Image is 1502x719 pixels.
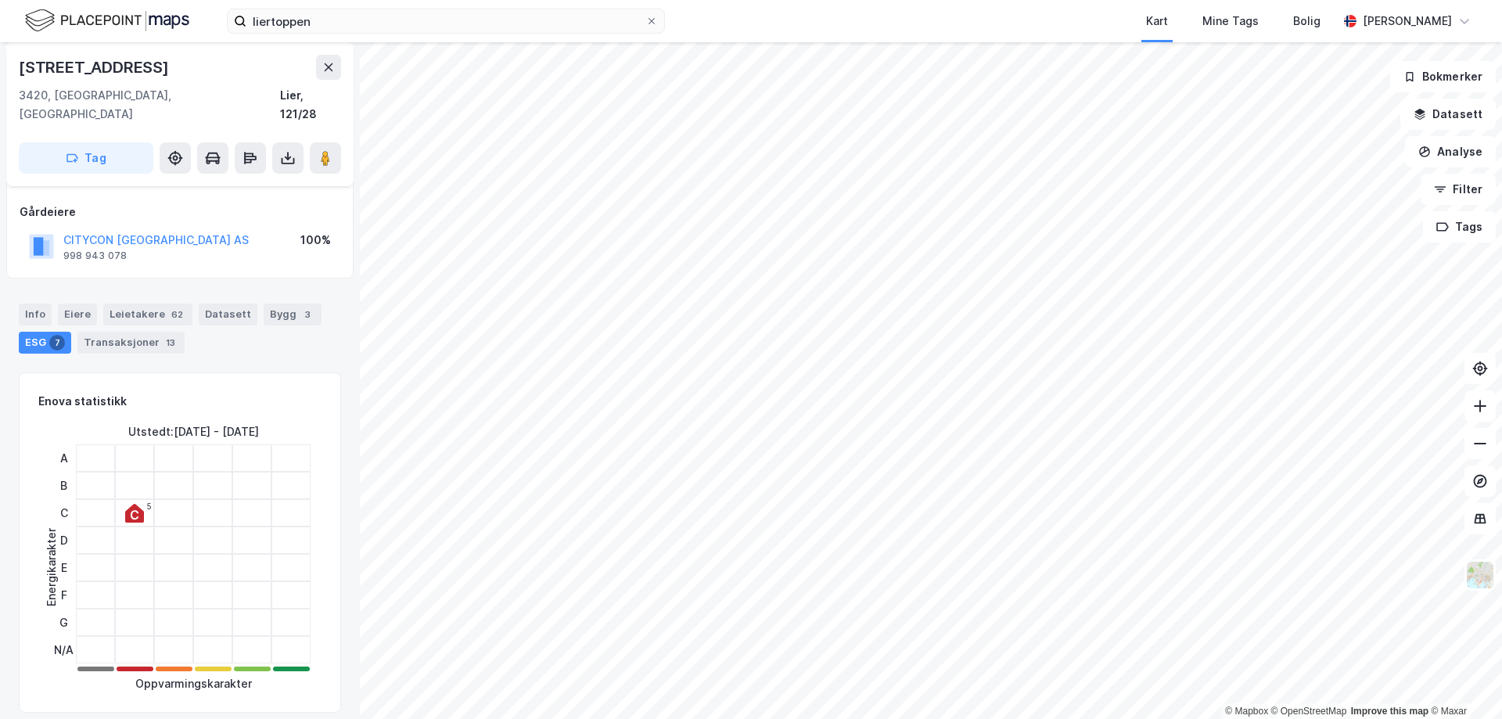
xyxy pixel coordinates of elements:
div: Gårdeiere [20,203,340,221]
div: N/A [54,636,74,663]
div: C [54,499,74,527]
div: 3420, [GEOGRAPHIC_DATA], [GEOGRAPHIC_DATA] [19,86,280,124]
button: Datasett [1400,99,1496,130]
div: Lier, 121/28 [280,86,341,124]
div: Kart [1146,12,1168,31]
div: Bolig [1293,12,1321,31]
div: G [54,609,74,636]
button: Analyse [1405,136,1496,167]
button: Filter [1421,174,1496,205]
button: Tag [19,142,153,174]
div: 13 [163,335,178,351]
div: ESG [19,332,71,354]
img: logo.f888ab2527a4732fd821a326f86c7f29.svg [25,7,189,34]
div: E [54,554,74,581]
div: Info [19,304,52,325]
button: Tags [1423,211,1496,243]
img: Z [1465,560,1495,590]
a: Improve this map [1351,706,1428,717]
div: Eiere [58,304,97,325]
div: F [54,581,74,609]
button: Bokmerker [1390,61,1496,92]
a: OpenStreetMap [1271,706,1347,717]
div: Energikarakter [42,528,61,606]
div: D [54,527,74,554]
a: Mapbox [1225,706,1268,717]
div: [STREET_ADDRESS] [19,55,172,80]
div: Transaksjoner [77,332,185,354]
div: Enova statistikk [38,392,127,411]
div: 998 943 078 [63,250,127,262]
div: B [54,472,74,499]
div: Datasett [199,304,257,325]
div: Oppvarmingskarakter [135,674,252,693]
div: 100% [300,231,331,250]
div: Bygg [264,304,322,325]
input: Søk på adresse, matrikkel, gårdeiere, leietakere eller personer [246,9,645,33]
div: 7 [49,335,65,351]
iframe: Chat Widget [1424,644,1502,719]
div: Mine Tags [1202,12,1259,31]
div: Utstedt : [DATE] - [DATE] [128,422,259,441]
div: [PERSON_NAME] [1363,12,1452,31]
div: 5 [147,502,152,511]
div: 62 [168,307,186,322]
div: 3 [300,307,315,322]
div: Leietakere [103,304,192,325]
div: A [54,444,74,472]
